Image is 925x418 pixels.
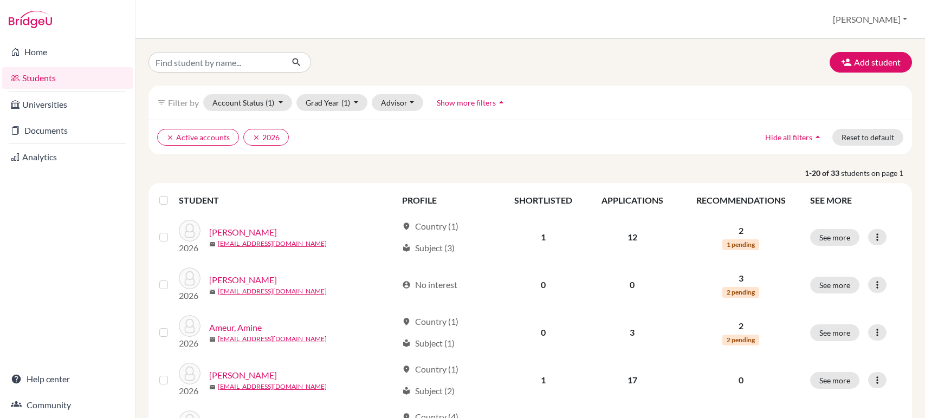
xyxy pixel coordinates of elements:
button: See more [810,324,859,341]
span: local_library [402,387,411,395]
p: 2 [684,224,797,237]
p: 0 [684,374,797,387]
span: mail [209,336,216,343]
div: Subject (2) [402,384,455,397]
a: [EMAIL_ADDRESS][DOMAIN_NAME] [218,239,327,249]
p: 2026 [179,337,200,350]
a: Universities [2,94,133,115]
p: 2026 [179,241,200,254]
i: clear [166,134,174,141]
span: students on page 1 [841,167,912,179]
span: mail [209,289,216,295]
span: mail [209,241,216,247]
td: 0 [500,309,586,356]
span: local_library [402,339,411,348]
div: Country (1) [402,315,458,328]
a: Community [2,394,133,416]
div: Country (1) [402,220,458,233]
a: Home [2,41,133,63]
button: clearActive accounts [157,129,239,146]
span: 2 pending [722,287,759,298]
img: Araujo, Grace [179,363,200,384]
img: Ambrose, Evelyn [179,267,200,289]
button: Account Status(1) [203,94,292,111]
span: account_circle [402,280,411,289]
span: Filter by [168,97,199,108]
a: Analytics [2,146,133,168]
th: SEE MORE [804,187,908,213]
p: 2026 [179,289,200,302]
button: Advisor [372,94,423,111]
a: [PERSON_NAME] [209,273,277,286]
span: (1) [341,98,350,107]
p: 2 [684,319,797,332]
td: 0 [500,261,586,309]
button: Show more filtersarrow_drop_up [428,94,516,111]
span: local_library [402,244,411,252]
button: See more [810,372,859,389]
div: Subject (1) [402,337,455,350]
th: RECOMMENDATIONS [678,187,804,213]
img: Bridge-U [9,11,52,28]
button: See more [810,229,859,246]
div: Country (1) [402,363,458,376]
div: No interest [402,278,457,291]
td: 1 [500,213,586,261]
button: See more [810,277,859,293]
i: filter_list [157,98,166,107]
p: 2026 [179,384,200,397]
button: Add student [830,52,912,73]
a: [EMAIL_ADDRESS][DOMAIN_NAME] [218,382,327,391]
span: Hide all filters [765,133,812,142]
a: [PERSON_NAME] [209,226,277,239]
span: Show more filters [437,98,496,107]
a: Documents [2,120,133,141]
p: 3 [684,272,797,285]
span: 2 pending [722,335,759,345]
span: location_on [402,365,411,374]
a: Help center [2,368,133,390]
button: Reset to default [832,129,903,146]
input: Find student by name... [148,52,283,73]
td: 12 [586,213,678,261]
a: Students [2,67,133,89]
button: Hide all filtersarrow_drop_up [756,129,832,146]
i: arrow_drop_up [496,97,507,108]
td: 3 [586,309,678,356]
td: 1 [500,356,586,404]
a: Ameur, Amine [209,321,262,334]
span: mail [209,384,216,390]
th: STUDENT [179,187,396,213]
a: [EMAIL_ADDRESS][DOMAIN_NAME] [218,334,327,344]
img: Ameur, Amine [179,315,200,337]
span: (1) [266,98,274,107]
th: SHORTLISTED [500,187,586,213]
td: 0 [586,261,678,309]
th: APPLICATIONS [586,187,678,213]
div: Subject (3) [402,241,455,254]
strong: 1-20 of 33 [805,167,841,179]
td: 17 [586,356,678,404]
span: 1 pending [722,239,759,250]
i: arrow_drop_up [812,132,823,142]
a: [PERSON_NAME] [209,369,277,382]
img: Alaoui, Lilia [179,220,200,241]
button: clear2026 [243,129,289,146]
a: [EMAIL_ADDRESS][DOMAIN_NAME] [218,286,327,296]
button: Grad Year(1) [296,94,368,111]
span: location_on [402,317,411,326]
th: PROFILE [396,187,500,213]
i: clear [253,134,260,141]
button: [PERSON_NAME] [828,9,912,30]
span: location_on [402,222,411,231]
